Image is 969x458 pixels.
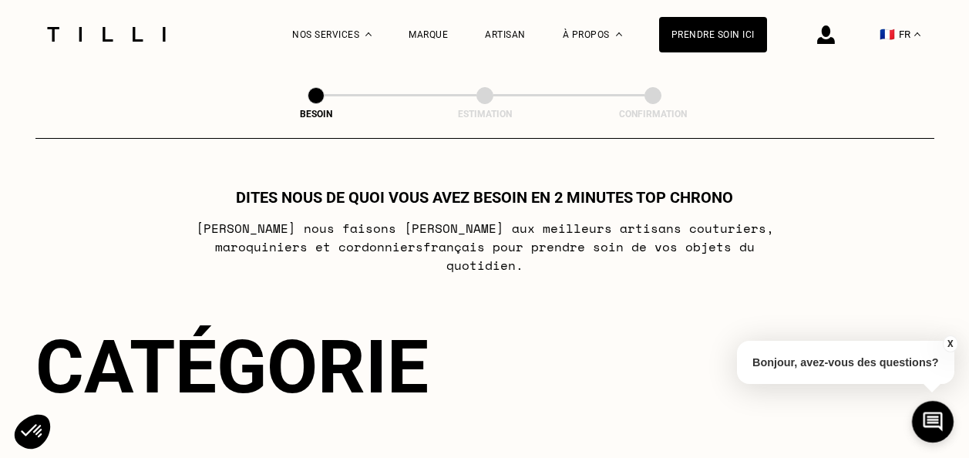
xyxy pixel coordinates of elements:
a: Marque [409,29,448,40]
div: Estimation [408,109,562,120]
p: [PERSON_NAME] nous faisons [PERSON_NAME] aux meilleurs artisans couturiers , maroquiniers et cord... [179,219,790,274]
img: Logo du service de couturière Tilli [42,27,171,42]
button: X [942,335,957,352]
img: Menu déroulant [365,32,372,36]
a: Prendre soin ici [659,17,767,52]
div: Besoin [239,109,393,120]
p: Bonjour, avez-vous des questions? [737,341,954,384]
a: Artisan [485,29,526,40]
div: Catégorie [35,324,934,410]
span: 🇫🇷 [880,27,895,42]
img: menu déroulant [914,32,920,36]
div: Confirmation [576,109,730,120]
img: icône connexion [817,25,835,44]
img: Menu déroulant à propos [616,32,622,36]
h1: Dites nous de quoi vous avez besoin en 2 minutes top chrono [236,188,733,207]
